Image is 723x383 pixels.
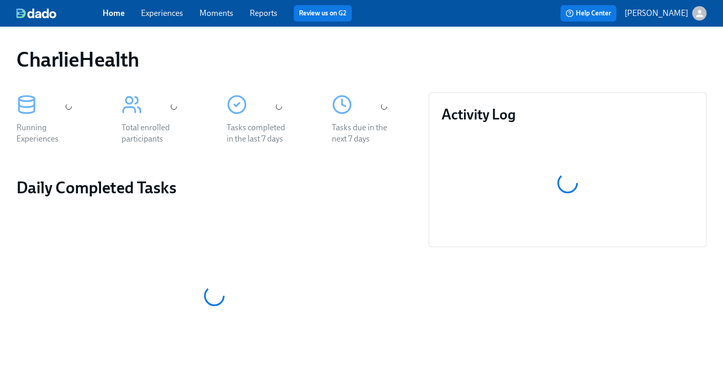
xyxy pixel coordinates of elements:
[16,122,82,145] div: Running Experiences
[299,8,347,18] a: Review us on G2
[16,8,56,18] img: dado
[16,8,103,18] a: dado
[122,122,187,145] div: Total enrolled participants
[332,122,397,145] div: Tasks due in the next 7 days
[250,8,277,18] a: Reports
[294,5,352,22] button: Review us on G2
[141,8,183,18] a: Experiences
[441,105,694,124] h3: Activity Log
[16,47,139,72] h1: CharlieHealth
[560,5,616,22] button: Help Center
[199,8,233,18] a: Moments
[566,8,611,18] span: Help Center
[103,8,125,18] a: Home
[227,122,292,145] div: Tasks completed in the last 7 days
[625,8,688,19] p: [PERSON_NAME]
[16,177,412,198] h2: Daily Completed Tasks
[625,6,707,21] button: [PERSON_NAME]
